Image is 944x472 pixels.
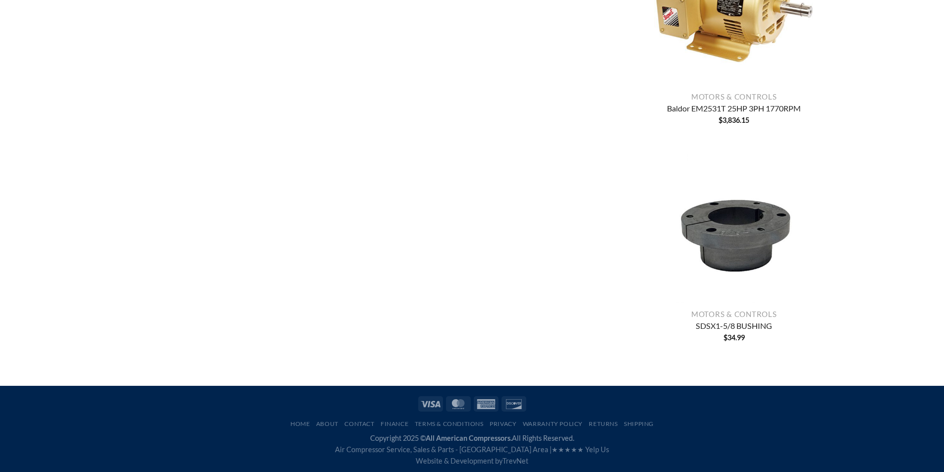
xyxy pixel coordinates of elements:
a: Privacy [490,420,516,427]
a: Home [290,420,310,427]
bdi: 3,836.15 [719,116,749,124]
a: Returns [589,420,617,427]
a: Shipping [624,420,654,427]
a: About [316,420,338,427]
a: Terms & Conditions [415,420,484,427]
bdi: 34.99 [723,333,745,342]
p: Motors & Controls [654,310,814,318]
strong: All American Compressors. [426,434,512,442]
a: Contact [344,420,374,427]
span: $ [723,333,727,342]
a: ★★★★★ Yelp Us [552,445,609,454]
a: Finance [381,420,408,427]
a: TrevNet [502,457,528,465]
img: SDSX1-5/8 BUSHING [654,144,814,304]
a: Warranty Policy [523,420,583,427]
a: SDSX1-5/8 BUSHING [696,321,772,333]
div: Copyright 2025 © All Rights Reserved. [130,432,814,467]
p: Motors & Controls [654,92,814,101]
a: Baldor EM2531T 25HP 3PH 1770RPM [667,104,801,115]
span: Air Compressor Service, Sales & Parts - [GEOGRAPHIC_DATA] Area | Website & Development by [335,445,609,465]
span: $ [719,116,722,124]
